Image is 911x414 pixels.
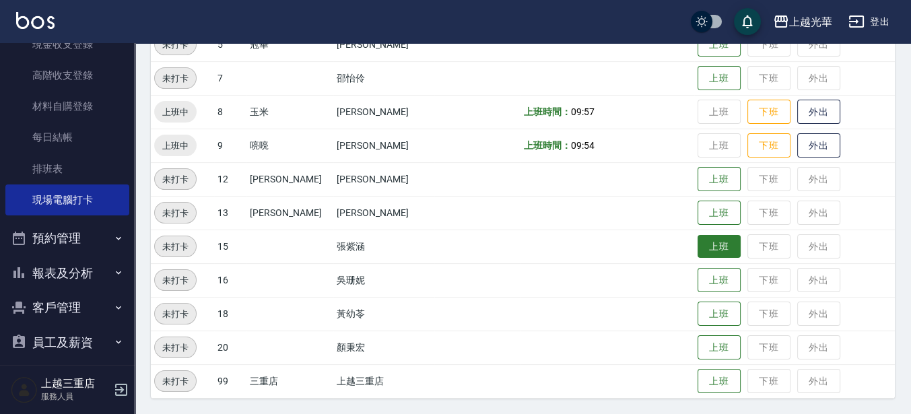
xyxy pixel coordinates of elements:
[333,196,434,230] td: [PERSON_NAME]
[41,377,110,390] h5: 上越三重店
[11,376,38,403] img: Person
[698,302,741,326] button: 上班
[333,263,434,297] td: 吳珊妮
[789,13,832,30] div: 上越光華
[154,139,197,153] span: 上班中
[5,122,129,153] a: 每日結帳
[333,95,434,129] td: [PERSON_NAME]
[155,172,196,186] span: 未打卡
[698,32,741,57] button: 上班
[214,28,247,61] td: 5
[214,95,247,129] td: 8
[524,140,571,151] b: 上班時間：
[214,196,247,230] td: 13
[333,129,434,162] td: [PERSON_NAME]
[214,364,247,398] td: 99
[747,100,790,125] button: 下班
[5,29,129,60] a: 現金收支登錄
[698,268,741,293] button: 上班
[698,335,741,360] button: 上班
[333,162,434,196] td: [PERSON_NAME]
[5,221,129,256] button: 預約管理
[747,133,790,158] button: 下班
[214,331,247,364] td: 20
[333,331,434,364] td: 顏秉宏
[698,167,741,192] button: 上班
[768,8,838,36] button: 上越光華
[571,140,595,151] span: 09:54
[246,196,333,230] td: [PERSON_NAME]
[333,364,434,398] td: 上越三重店
[154,105,197,119] span: 上班中
[246,364,333,398] td: 三重店
[333,28,434,61] td: [PERSON_NAME]
[214,61,247,95] td: 7
[698,66,741,91] button: 上班
[41,390,110,403] p: 服務人員
[5,91,129,122] a: 材料自購登錄
[698,201,741,226] button: 上班
[797,100,840,125] button: 外出
[797,133,840,158] button: 外出
[214,297,247,331] td: 18
[333,230,434,263] td: 張紫涵
[214,162,247,196] td: 12
[246,129,333,162] td: 喨喨
[155,240,196,254] span: 未打卡
[698,369,741,394] button: 上班
[333,61,434,95] td: 邵怡伶
[5,325,129,360] button: 員工及薪資
[155,307,196,321] span: 未打卡
[16,12,55,29] img: Logo
[571,106,595,117] span: 09:57
[698,235,741,258] button: 上班
[155,273,196,287] span: 未打卡
[5,256,129,291] button: 報表及分析
[843,9,895,34] button: 登出
[5,153,129,184] a: 排班表
[155,206,196,220] span: 未打卡
[5,290,129,325] button: 客戶管理
[333,297,434,331] td: 黃幼苓
[734,8,761,35] button: save
[155,341,196,355] span: 未打卡
[214,263,247,297] td: 16
[246,95,333,129] td: 玉米
[155,374,196,388] span: 未打卡
[5,60,129,91] a: 高階收支登錄
[155,71,196,85] span: 未打卡
[524,106,571,117] b: 上班時間：
[246,28,333,61] td: 冠華
[214,230,247,263] td: 15
[246,162,333,196] td: [PERSON_NAME]
[155,38,196,52] span: 未打卡
[5,184,129,215] a: 現場電腦打卡
[214,129,247,162] td: 9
